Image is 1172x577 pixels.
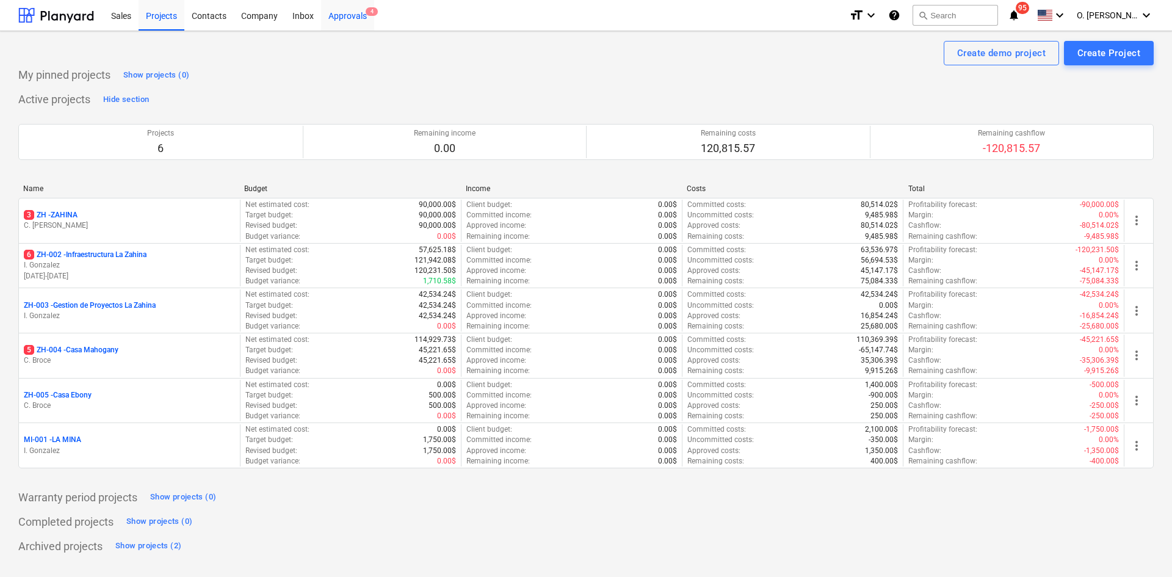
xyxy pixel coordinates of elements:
p: 0.00$ [658,335,677,345]
p: 0.00$ [437,456,456,466]
p: Margin : [908,390,933,401]
p: Client budget : [466,335,512,345]
p: 0.00$ [437,424,456,435]
p: Remaining cashflow : [908,411,977,421]
p: -250.00$ [1090,411,1119,421]
p: 110,369.39$ [856,335,898,345]
p: 42,534.24$ [419,300,456,311]
p: 0.00$ [658,446,677,456]
p: Committed costs : [687,245,746,255]
p: Approved income : [466,266,526,276]
p: 35,306.39$ [861,355,898,366]
p: Revised budget : [245,446,297,456]
p: -120,815.57 [978,141,1045,156]
p: Committed costs : [687,335,746,345]
iframe: Chat Widget [1111,518,1172,577]
p: -900.00$ [869,390,898,401]
span: more_vert [1129,438,1144,453]
p: Approved income : [466,311,526,321]
p: Approved income : [466,220,526,231]
p: Budget variance : [245,321,300,332]
p: -35,306.39$ [1080,355,1119,366]
div: Name [23,184,234,193]
p: 1,750.00$ [423,446,456,456]
p: Revised budget : [245,220,297,231]
p: Remaining costs : [687,276,744,286]
p: 80,514.02$ [861,200,898,210]
p: Remaining income : [466,276,530,286]
p: Approved costs : [687,446,740,456]
p: ZH-004 - Casa Mahogany [24,345,118,355]
p: 0.00$ [437,321,456,332]
div: Show projects (2) [115,539,181,553]
p: 0.00$ [658,401,677,411]
p: 63,536.97$ [861,245,898,255]
i: Knowledge base [888,8,900,23]
p: 0.00$ [658,231,677,242]
p: 0.00$ [658,210,677,220]
p: Client budget : [466,245,512,255]
p: 250.00$ [870,401,898,411]
p: Active projects [18,92,90,107]
p: Revised budget : [245,355,297,366]
p: Committed income : [466,210,532,220]
p: 9,485.98$ [865,210,898,220]
p: Client budget : [466,380,512,390]
p: Budget variance : [245,411,300,421]
p: 90,000.00$ [419,200,456,210]
p: 16,854.24$ [861,311,898,321]
p: Archived projects [18,539,103,554]
p: 0.00% [1099,255,1119,266]
div: Hide section [103,93,149,107]
p: 0.00$ [437,231,456,242]
div: Budget [244,184,455,193]
p: ZH-003 - Gestion de Proyectos La Zahina [24,300,156,311]
p: Approved income : [466,446,526,456]
p: 45,221.65$ [419,355,456,366]
p: -350.00$ [869,435,898,445]
p: -45,221.65$ [1080,335,1119,345]
p: ZH-002 - Infraestructura La Zahina [24,250,146,260]
p: Remaining income : [466,321,530,332]
p: Net estimated cost : [245,335,309,345]
p: -9,915.26$ [1084,366,1119,376]
p: Target budget : [245,345,293,355]
p: 2,100.00$ [865,424,898,435]
p: Approved costs : [687,266,740,276]
p: I. Gonzalez [24,311,235,321]
p: 0.00$ [437,411,456,421]
p: Remaining income : [466,231,530,242]
p: Net estimated cost : [245,289,309,300]
p: 0.00$ [658,380,677,390]
p: 0.00$ [658,311,677,321]
p: Committed costs : [687,200,746,210]
p: Cashflow : [908,266,941,276]
i: keyboard_arrow_down [1139,8,1154,23]
p: -65,147.74$ [859,345,898,355]
p: 500.00$ [429,390,456,401]
p: Profitability forecast : [908,245,977,255]
span: more_vert [1129,213,1144,228]
div: Widget de chat [1111,518,1172,577]
p: Target budget : [245,210,293,220]
p: 0.00$ [658,456,677,466]
p: Committed costs : [687,289,746,300]
span: more_vert [1129,348,1144,363]
span: search [918,10,928,20]
p: Approved income : [466,355,526,366]
p: -400.00$ [1090,456,1119,466]
p: Remaining costs : [687,366,744,376]
div: Income [466,184,677,193]
p: I. Gonzalez [24,260,235,270]
p: Target budget : [245,435,293,445]
span: O. [PERSON_NAME] [1077,10,1138,20]
p: 0.00$ [658,220,677,231]
p: Remaining cashflow : [908,321,977,332]
p: 0.00$ [658,355,677,366]
p: Projects [147,128,174,139]
p: Profitability forecast : [908,335,977,345]
div: 5ZH-004 -Casa MahoganyC. Broce [24,345,235,366]
p: Warranty period projects [18,490,137,505]
p: 120,231.50$ [414,266,456,276]
p: Target budget : [245,390,293,401]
